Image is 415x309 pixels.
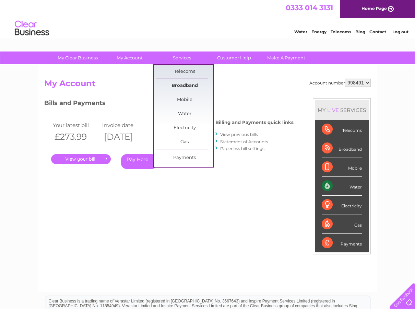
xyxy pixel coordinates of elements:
a: Paperless bill settings [220,146,264,151]
a: Gas [156,135,213,149]
a: Services [154,51,210,64]
h3: Bills and Payments [44,98,294,110]
img: logo.png [14,18,49,39]
a: . [51,154,111,164]
a: Telecoms [331,29,351,34]
a: Telecoms [156,65,213,79]
a: Mobile [156,93,213,107]
div: Mobile [322,158,362,177]
th: [DATE] [100,130,150,144]
a: Blog [355,29,365,34]
div: Telecoms [322,120,362,139]
div: Water [322,177,362,196]
h2: My Account [44,79,371,92]
div: Gas [322,215,362,234]
a: View previous bills [220,132,258,137]
td: Invoice date [100,121,150,130]
a: Water [156,107,213,121]
div: MY SERVICES [315,100,369,120]
a: Energy [311,29,327,34]
div: Clear Business is a trading name of Verastar Limited (registered in [GEOGRAPHIC_DATA] No. 3667643... [46,4,370,33]
a: Pay Here [121,154,157,169]
div: LIVE [326,107,340,113]
th: £273.99 [51,130,100,144]
div: Payments [322,234,362,252]
div: Electricity [322,196,362,215]
h4: Billing and Payments quick links [215,120,294,125]
a: Payments [156,151,213,165]
a: Statement of Accounts [220,139,268,144]
div: Broadband [322,139,362,158]
a: Broadband [156,79,213,93]
a: My Clear Business [49,51,106,64]
td: Your latest bill [51,121,100,130]
a: Electricity [156,121,213,135]
a: Customer Help [206,51,262,64]
div: Account number [309,79,371,87]
a: Water [294,29,307,34]
a: Make A Payment [258,51,315,64]
a: Contact [369,29,386,34]
a: 0333 014 3131 [286,3,333,12]
a: Log out [392,29,408,34]
a: My Account [102,51,158,64]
